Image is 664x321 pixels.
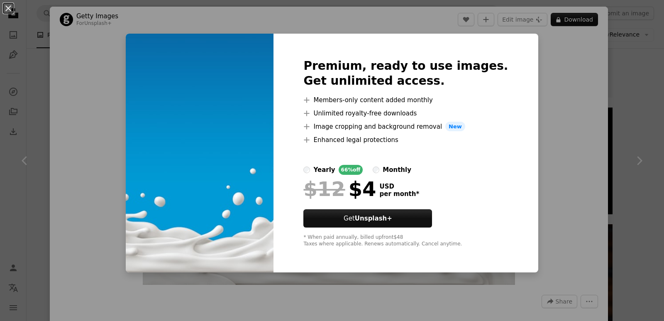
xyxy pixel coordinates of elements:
span: per month * [379,190,419,198]
li: Unlimited royalty-free downloads [303,108,508,118]
input: monthly [373,167,379,173]
button: GetUnsplash+ [303,209,432,228]
li: Enhanced legal protections [303,135,508,145]
strong: Unsplash+ [355,215,392,222]
div: yearly [313,165,335,175]
img: premium_photo-1683141128118-fe2d959dbd09 [126,34,273,273]
div: monthly [383,165,411,175]
span: New [445,122,465,132]
div: $4 [303,178,376,200]
span: $12 [303,178,345,200]
div: 66% off [339,165,363,175]
div: * When paid annually, billed upfront $48 Taxes where applicable. Renews automatically. Cancel any... [303,234,508,247]
li: Image cropping and background removal [303,122,508,132]
h2: Premium, ready to use images. Get unlimited access. [303,59,508,88]
li: Members-only content added monthly [303,95,508,105]
input: yearly66%off [303,167,310,173]
span: USD [379,183,419,190]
